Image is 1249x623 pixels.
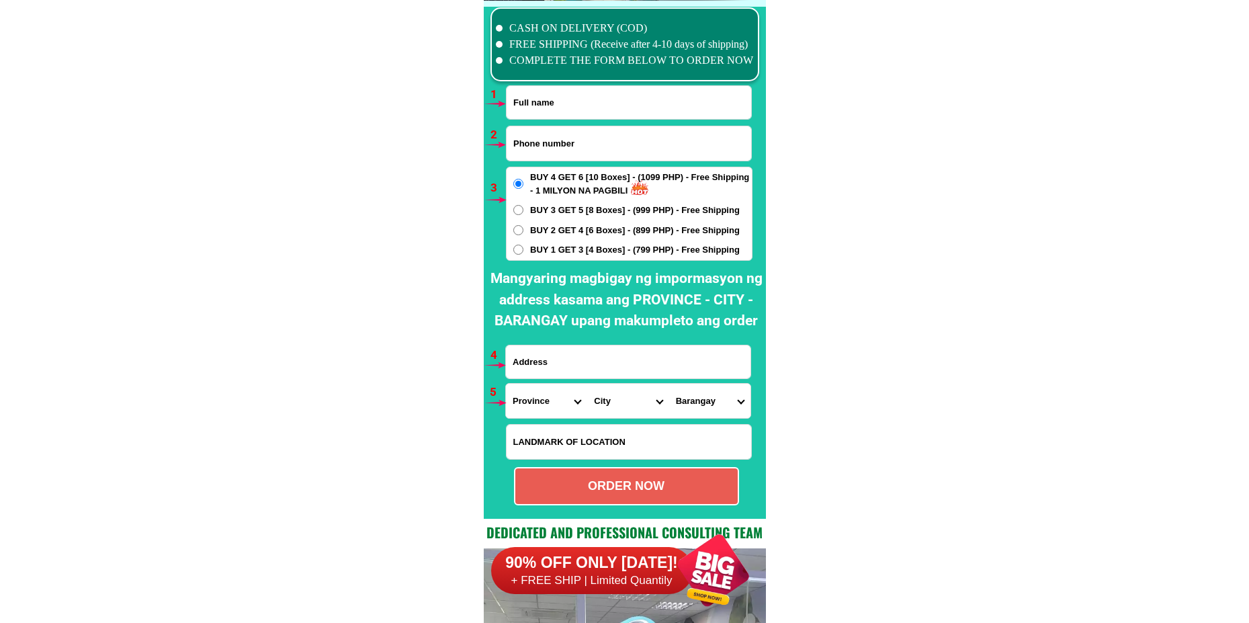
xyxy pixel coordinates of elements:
[491,553,693,573] h6: 90% OFF ONLY [DATE]!
[506,345,750,378] input: Input address
[487,268,766,332] h2: Mangyaring magbigay ng impormasyon ng address kasama ang PROVINCE - CITY - BARANGAY upang makumpl...
[587,384,669,418] select: Select district
[496,20,754,36] li: CASH ON DELIVERY (COD)
[513,205,523,215] input: BUY 3 GET 5 [8 Boxes] - (999 PHP) - Free Shipping
[513,225,523,235] input: BUY 2 GET 4 [6 Boxes] - (899 PHP) - Free Shipping
[530,204,740,217] span: BUY 3 GET 5 [8 Boxes] - (999 PHP) - Free Shipping
[490,126,506,144] h6: 2
[496,36,754,52] li: FREE SHIPPING (Receive after 4-10 days of shipping)
[513,245,523,255] input: BUY 1 GET 3 [4 Boxes] - (799 PHP) - Free Shipping
[490,347,506,364] h6: 4
[515,477,738,495] div: ORDER NOW
[513,179,523,189] input: BUY 4 GET 6 [10 Boxes] - (1099 PHP) - Free Shipping - 1 MILYON NA PAGBILI
[490,86,506,103] h6: 1
[669,384,750,418] select: Select commune
[491,573,693,588] h6: + FREE SHIP | Limited Quantily
[507,126,751,161] input: Input phone_number
[496,52,754,69] li: COMPLETE THE FORM BELOW TO ORDER NOW
[530,243,740,257] span: BUY 1 GET 3 [4 Boxes] - (799 PHP) - Free Shipping
[484,522,766,542] h2: Dedicated and professional consulting team
[490,384,505,401] h6: 5
[506,384,587,418] select: Select province
[530,171,752,197] span: BUY 4 GET 6 [10 Boxes] - (1099 PHP) - Free Shipping - 1 MILYON NA PAGBILI
[507,86,751,119] input: Input full_name
[507,425,751,459] input: Input LANDMARKOFLOCATION
[530,224,740,237] span: BUY 2 GET 4 [6 Boxes] - (899 PHP) - Free Shipping
[490,179,506,197] h6: 3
